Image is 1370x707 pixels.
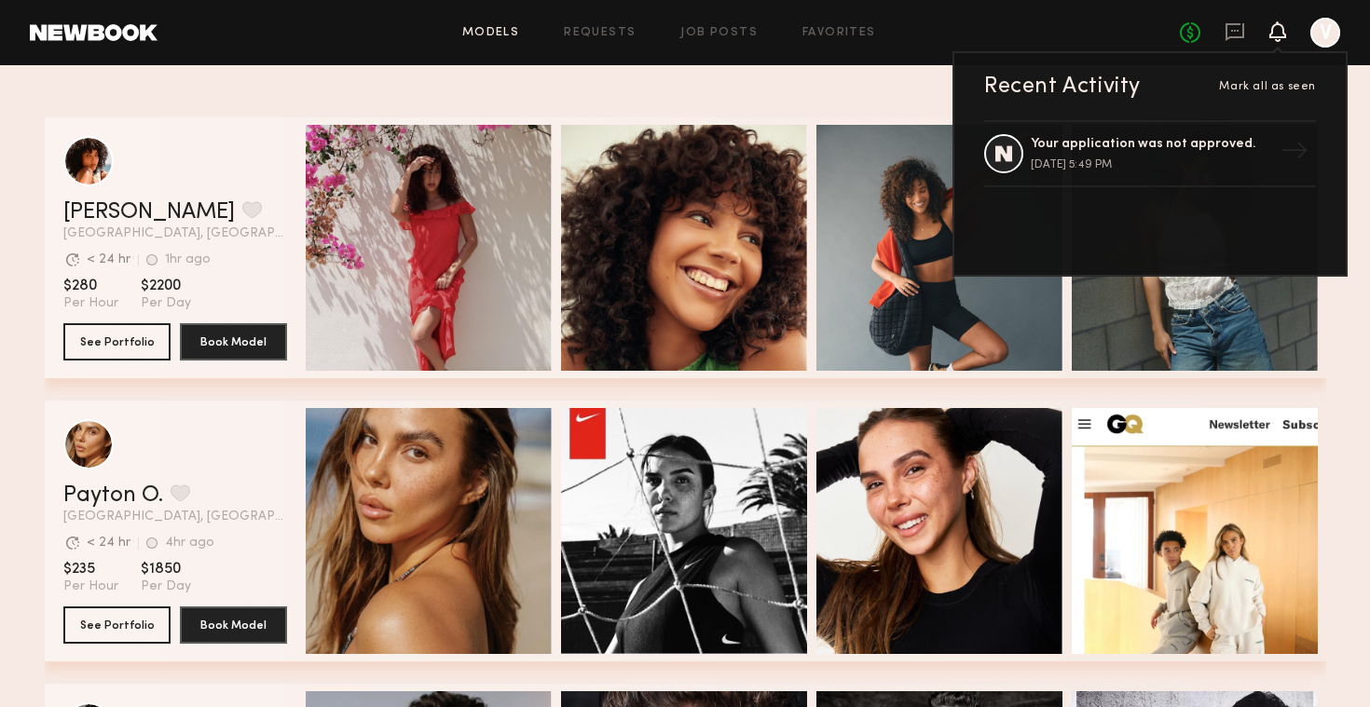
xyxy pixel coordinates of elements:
span: Mark all as seen [1219,81,1316,92]
div: < 24 hr [87,537,130,550]
button: Book Model [180,606,287,644]
a: Requests [564,27,636,39]
a: V [1310,18,1340,48]
button: See Portfolio [63,606,171,644]
span: Per Hour [63,578,118,595]
a: Favorites [802,27,876,39]
span: Per Day [141,578,191,595]
span: [GEOGRAPHIC_DATA], [GEOGRAPHIC_DATA] [63,510,287,523]
div: < 24 hr [87,253,130,266]
a: [PERSON_NAME] [63,201,235,224]
span: Per Hour [63,295,118,312]
span: $2200 [141,277,191,295]
span: $235 [63,560,118,578]
a: Job Posts [680,27,758,39]
span: [GEOGRAPHIC_DATA], [GEOGRAPHIC_DATA] [63,227,287,240]
a: Models [462,27,519,39]
div: 1hr ago [165,253,211,266]
div: [DATE] 5:49 PM [1031,159,1273,170]
div: → [1273,129,1316,178]
div: 4hr ago [165,537,214,550]
span: $1850 [141,560,191,578]
div: Your application was not approved. [1031,137,1273,153]
span: $280 [63,277,118,295]
a: Payton O. [63,484,163,507]
div: Recent Activity [984,75,1141,98]
a: Your application was not approved.[DATE] 5:49 PM→ [984,120,1316,187]
button: See Portfolio [63,323,171,360]
span: Per Day [141,295,191,312]
button: Book Model [180,323,287,360]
